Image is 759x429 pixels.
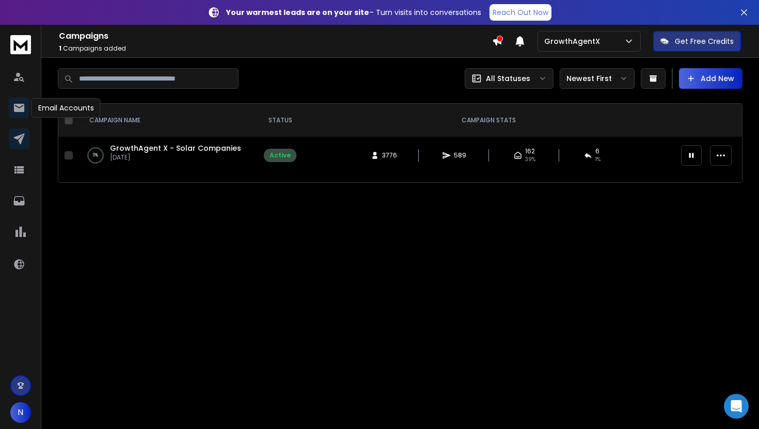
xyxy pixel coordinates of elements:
th: CAMPAIGN STATS [303,104,675,137]
p: Get Free Credits [675,36,734,46]
a: GrowthAgent X - Solar Companies [110,143,241,153]
p: – Turn visits into conversations [226,7,481,18]
button: N [10,402,31,423]
h1: Campaigns [59,30,492,42]
a: Reach Out Now [489,4,551,21]
button: Add New [679,68,742,89]
button: Newest First [560,68,635,89]
th: STATUS [258,104,303,137]
p: Campaigns added [59,44,492,53]
p: GrowthAgentX [544,36,604,46]
span: 1 % [595,155,600,164]
th: CAMPAIGN NAME [77,104,258,137]
p: 0 % [93,150,98,161]
strong: Your warmest leads are on your site [226,7,369,18]
td: 0%GrowthAgent X - Solar Companies[DATE] [77,137,258,174]
span: 3776 [382,151,397,160]
div: Open Intercom Messenger [724,394,749,419]
p: All Statuses [486,73,530,84]
span: 39 % [525,155,535,164]
p: [DATE] [110,153,241,162]
button: Get Free Credits [653,31,741,52]
div: Email Accounts [31,98,101,118]
div: Active [270,151,291,160]
span: 6 [595,147,599,155]
span: 589 [454,151,466,160]
img: logo [10,35,31,54]
p: Reach Out Now [493,7,548,18]
span: 1 [59,44,61,53]
span: 162 [525,147,535,155]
